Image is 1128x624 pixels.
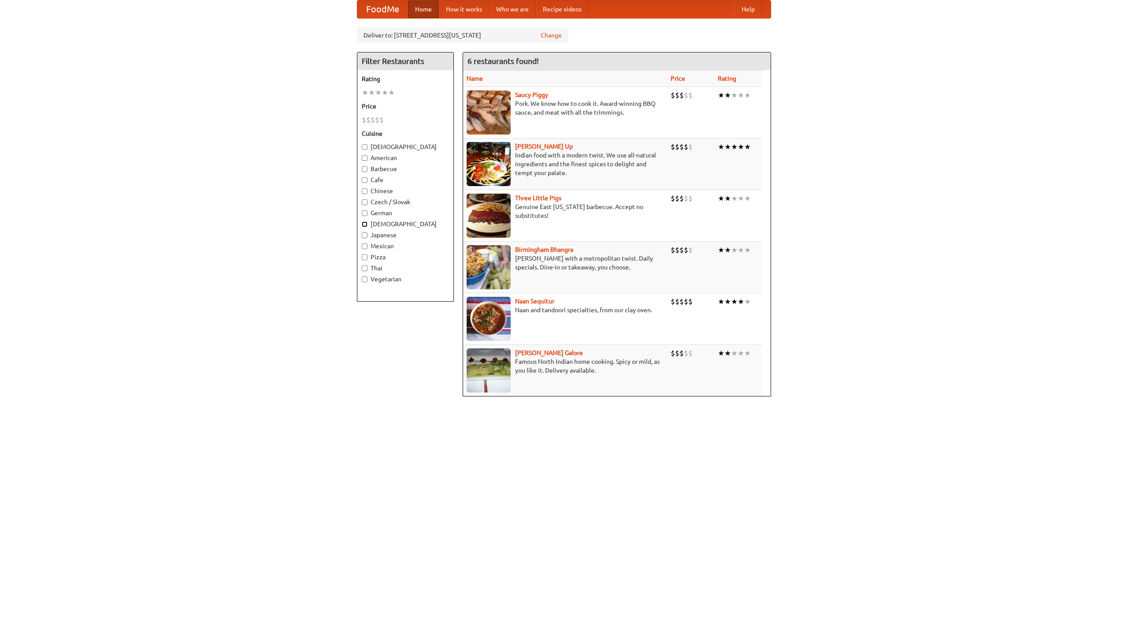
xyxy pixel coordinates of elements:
[362,199,367,205] input: Czech / Slovak
[362,198,449,206] label: Czech / Slovak
[541,31,562,40] a: Change
[679,297,684,306] li: $
[362,265,367,271] input: Thai
[679,245,684,255] li: $
[375,88,382,97] li: ★
[362,264,449,273] label: Thai
[744,245,751,255] li: ★
[738,90,744,100] li: ★
[675,194,679,203] li: $
[467,142,511,186] img: curryup.jpg
[684,194,688,203] li: $
[468,57,539,65] ng-pluralize: 6 restaurants found!
[731,194,738,203] li: ★
[724,194,731,203] li: ★
[382,88,388,97] li: ★
[744,348,751,358] li: ★
[467,151,664,177] p: Indian food with a modern twist. We use all-natural ingredients and the finest spices to delight ...
[362,232,367,238] input: Japanese
[671,245,675,255] li: $
[362,102,449,111] h5: Price
[724,348,731,358] li: ★
[357,27,568,43] div: Deliver to: [STREET_ADDRESS][US_STATE]
[515,194,561,202] a: Three Little Pigs
[744,90,751,100] li: ★
[675,297,679,306] li: $
[362,88,368,97] li: ★
[684,348,688,358] li: $
[718,90,724,100] li: ★
[718,245,724,255] li: ★
[368,88,375,97] li: ★
[675,142,679,152] li: $
[738,142,744,152] li: ★
[362,242,449,250] label: Mexican
[688,194,693,203] li: $
[675,90,679,100] li: $
[515,246,573,253] b: Birmingham Bhangra
[744,194,751,203] li: ★
[671,297,675,306] li: $
[362,231,449,239] label: Japanese
[718,348,724,358] li: ★
[467,306,664,314] p: Naan and tandoori specialties, from our clay oven.
[408,0,439,18] a: Home
[388,88,395,97] li: ★
[688,348,693,358] li: $
[684,245,688,255] li: $
[467,202,664,220] p: Genuine East [US_STATE] barbecue. Accept no substitutes!
[362,75,449,83] h5: Rating
[467,357,664,375] p: Famous North Indian home cooking. Spicy or mild, as you like it. Delivery available.
[362,164,449,173] label: Barbecue
[688,90,693,100] li: $
[515,298,554,305] a: Naan Sequitur
[515,143,573,150] b: [PERSON_NAME] Up
[362,176,449,184] label: Cafe
[366,115,371,125] li: $
[515,349,583,356] a: [PERSON_NAME] Galore
[362,188,367,194] input: Chinese
[379,115,384,125] li: $
[675,348,679,358] li: $
[467,254,664,272] p: [PERSON_NAME] with a metropolitan twist. Daily specials. Dine-in or takeaway, you choose.
[688,297,693,306] li: $
[684,297,688,306] li: $
[738,194,744,203] li: ★
[718,142,724,152] li: ★
[724,297,731,306] li: ★
[671,75,685,82] a: Price
[362,142,449,151] label: [DEMOGRAPHIC_DATA]
[362,187,449,195] label: Chinese
[718,297,724,306] li: ★
[362,115,366,125] li: $
[467,245,511,289] img: bhangra.jpg
[362,144,367,150] input: [DEMOGRAPHIC_DATA]
[724,90,731,100] li: ★
[515,91,548,98] a: Saucy Piggy
[536,0,589,18] a: Recipe videos
[744,297,751,306] li: ★
[357,0,408,18] a: FoodMe
[684,90,688,100] li: $
[362,220,449,228] label: [DEMOGRAPHIC_DATA]
[724,142,731,152] li: ★
[671,348,675,358] li: $
[467,90,511,135] img: saucy.jpg
[671,142,675,152] li: $
[688,142,693,152] li: $
[467,348,511,392] img: currygalore.jpg
[439,0,489,18] a: How it works
[362,166,367,172] input: Barbecue
[362,275,449,284] label: Vegetarian
[718,194,724,203] li: ★
[679,142,684,152] li: $
[731,90,738,100] li: ★
[731,348,738,358] li: ★
[357,52,453,70] h4: Filter Restaurants
[371,115,375,125] li: $
[738,348,744,358] li: ★
[362,155,367,161] input: American
[724,245,731,255] li: ★
[679,194,684,203] li: $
